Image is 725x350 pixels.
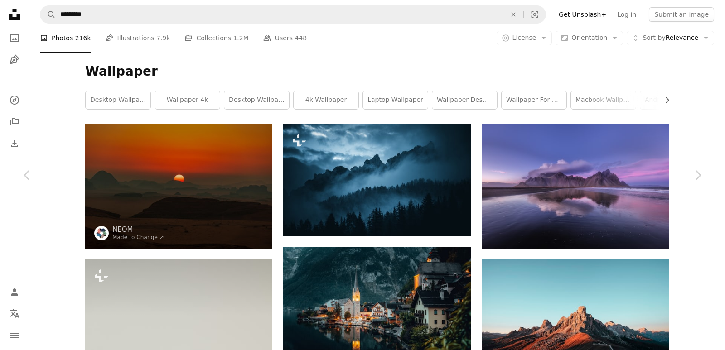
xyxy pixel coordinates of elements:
a: android wallpaper [640,91,705,109]
span: License [512,34,536,41]
a: photo of mountain [482,182,669,190]
a: wallpaper desktop [432,91,497,109]
a: macbook wallpaper [571,91,636,109]
span: 1.2M [233,33,248,43]
form: Find visuals sitewide [40,5,546,24]
a: wallpaper 4k [155,91,220,109]
button: Clear [503,6,523,23]
a: houses near lake [283,303,470,311]
a: a mountain range covered in fog and clouds [283,176,470,184]
button: Visual search [524,6,546,23]
button: Menu [5,326,24,345]
button: scroll list to the right [659,91,669,109]
a: Illustrations [5,51,24,69]
img: a mountain range covered in fog and clouds [283,124,470,236]
a: Photos [5,29,24,47]
a: Log in [612,7,642,22]
button: Search Unsplash [40,6,56,23]
a: Illustrations 7.9k [106,24,170,53]
a: the sun is setting over the mountains in the desert [85,182,272,190]
img: Go to NEOM's profile [94,226,109,240]
button: License [497,31,552,45]
span: Relevance [643,34,698,43]
a: NEOM [112,225,164,234]
a: Log in / Sign up [5,283,24,301]
a: desktop wallpaper [224,91,289,109]
a: Get Unsplash+ [553,7,612,22]
a: Collections 1.2M [184,24,248,53]
img: photo of mountain [482,124,669,249]
button: Orientation [556,31,623,45]
a: laptop wallpaper [363,91,428,109]
a: Explore [5,91,24,109]
span: 7.9k [156,33,170,43]
a: desktop wallpapers [86,91,150,109]
a: Made to Change ↗ [112,234,164,240]
button: Submit an image [649,7,714,22]
a: wallpaper for mobile [502,91,566,109]
a: brown rock formation under blue sky [482,317,669,326]
a: Collections [5,113,24,131]
span: 448 [295,33,307,43]
span: Sort by [643,34,665,41]
span: Orientation [571,34,607,41]
img: the sun is setting over the mountains in the desert [85,124,272,249]
a: 4k wallpaper [294,91,358,109]
h1: Wallpaper [85,63,669,80]
a: Users 448 [263,24,307,53]
a: Next [671,132,725,219]
button: Sort byRelevance [627,31,714,45]
button: Language [5,305,24,323]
